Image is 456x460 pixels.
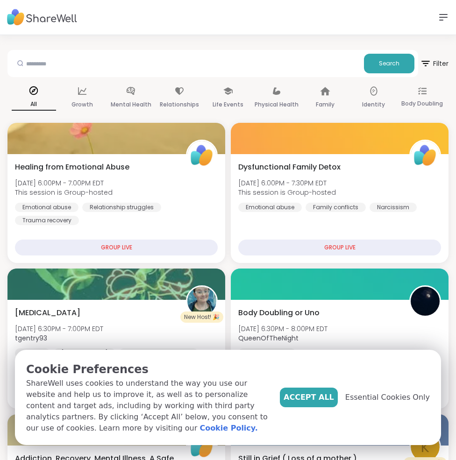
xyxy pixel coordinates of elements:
div: Body doubling [238,348,296,358]
button: Filter [420,50,449,77]
div: GROUP LIVE [15,240,218,255]
div: Relationship struggles [82,203,161,212]
button: Search [364,54,414,73]
p: Cookie Preferences [26,361,272,378]
p: ShareWell uses cookies to understand the way you use our website and help us to improve it, as we... [26,378,272,434]
p: Identity [362,99,385,110]
img: QueenOfTheNight [411,287,440,316]
span: This session is Group-hosted [238,188,336,197]
p: Physical Health [255,99,299,110]
span: Healing from Emotional Abuse [15,162,129,173]
span: [DATE] 6:00PM - 7:30PM EDT [238,178,336,188]
img: ShareWell [411,141,440,170]
span: [DATE] 6:30PM - 7:00PM EDT [15,324,103,333]
div: Anxiety [15,348,50,358]
div: General mental health [119,348,198,358]
img: ShareWell [187,141,216,170]
div: Narcissism [370,203,417,212]
div: Emotional abuse [15,203,78,212]
span: Filter [420,52,449,75]
p: Growth [71,99,93,110]
span: Accept All [284,392,334,403]
div: [MEDICAL_DATA] [54,348,115,358]
p: All [12,99,56,111]
span: [DATE] 6:30PM - 8:00PM EDT [238,324,328,333]
img: tgentry93 [187,287,216,316]
span: K [421,436,429,458]
div: Trauma recovery [15,216,79,225]
b: tgentry93 [15,333,47,343]
div: GROUP LIVE [238,240,441,255]
span: Search [379,59,399,68]
p: Body Doubling [401,98,443,109]
a: Cookie Policy. [199,423,257,434]
p: Mental Health [111,99,151,110]
div: Family conflicts [306,203,366,212]
img: ShareWell Nav Logo [7,5,77,30]
span: [DATE] 6:00PM - 7:00PM EDT [15,178,113,188]
div: New Host! 🎉 [180,311,223,323]
b: QueenOfTheNight [238,333,299,343]
p: Life Events [213,99,243,110]
div: Emotional abuse [238,203,302,212]
span: [MEDICAL_DATA] [15,307,80,318]
p: Family [316,99,335,110]
span: Dysfunctional Family Detox [238,162,341,173]
span: This session is Group-hosted [15,188,113,197]
p: Relationships [160,99,199,110]
span: Essential Cookies Only [345,392,430,403]
button: Accept All [280,388,338,407]
span: Body Doubling or Uno [238,307,320,318]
